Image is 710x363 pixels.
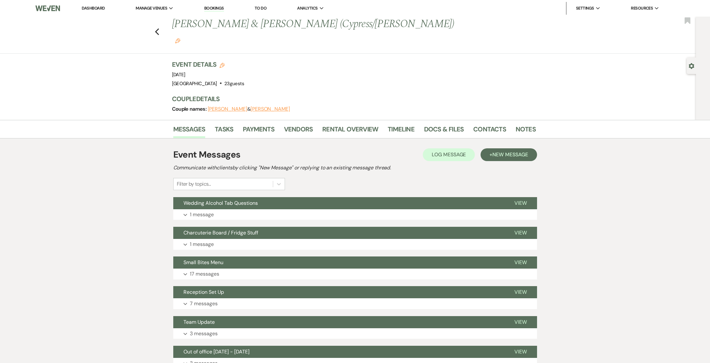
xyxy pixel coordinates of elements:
[215,124,233,138] a: Tasks
[177,180,211,188] div: Filter by topics...
[183,319,215,325] span: Team Update
[504,316,537,328] button: View
[284,124,313,138] a: Vendors
[183,289,224,295] span: Reception Set Up
[173,197,504,209] button: Wedding Alcohol Tab Questions
[175,38,180,43] button: Edit
[173,328,537,339] button: 3 messages
[250,107,290,112] button: [PERSON_NAME]
[504,286,537,298] button: View
[173,164,537,172] h2: Communicate with clients by clicking "New Message" or replying to an existing message thread.
[173,209,537,220] button: 1 message
[255,5,266,11] a: To Do
[172,60,244,69] h3: Event Details
[35,2,60,15] img: Weven Logo
[504,197,537,209] button: View
[297,5,318,11] span: Analytics
[204,5,224,11] a: Bookings
[243,124,274,138] a: Payments
[504,256,537,269] button: View
[388,124,415,138] a: Timeline
[190,240,214,248] p: 1 message
[172,80,217,87] span: [GEOGRAPHIC_DATA]
[173,286,504,298] button: Reception Set Up
[208,107,247,112] button: [PERSON_NAME]
[183,229,258,236] span: Charcuterie Board / Fridge Stuff
[183,259,223,266] span: Small Bites Menu
[172,94,529,103] h3: Couple Details
[424,124,464,138] a: Docs & Files
[514,289,527,295] span: View
[173,269,537,279] button: 17 messages
[136,5,167,11] span: Manage Venues
[631,5,653,11] span: Resources
[173,227,504,239] button: Charcuterie Board / Fridge Stuff
[190,270,219,278] p: 17 messages
[172,71,185,78] span: [DATE]
[504,346,537,358] button: View
[190,300,218,308] p: 7 messages
[576,5,594,11] span: Settings
[514,229,527,236] span: View
[473,124,506,138] a: Contacts
[516,124,536,138] a: Notes
[514,348,527,355] span: View
[190,330,218,338] p: 3 messages
[481,148,537,161] button: +New Message
[514,259,527,266] span: View
[190,211,214,219] p: 1 message
[423,148,475,161] button: Log Message
[492,151,528,158] span: New Message
[173,298,537,309] button: 7 messages
[514,200,527,206] span: View
[183,348,250,355] span: Out of office [DATE] - [DATE]
[514,319,527,325] span: View
[173,346,504,358] button: Out of office [DATE] - [DATE]
[173,239,537,250] button: 1 message
[224,80,244,87] span: 23 guests
[322,124,378,138] a: Rental Overview
[689,63,694,69] button: Open lead details
[173,316,504,328] button: Team Update
[172,106,208,112] span: Couple names:
[432,151,466,158] span: Log Message
[173,124,206,138] a: Messages
[173,256,504,269] button: Small Bites Menu
[82,5,105,11] a: Dashboard
[172,17,458,47] h1: [PERSON_NAME] & [PERSON_NAME] (Cypress/[PERSON_NAME])
[208,106,290,112] span: &
[504,227,537,239] button: View
[183,200,258,206] span: Wedding Alcohol Tab Questions
[173,148,241,161] h1: Event Messages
